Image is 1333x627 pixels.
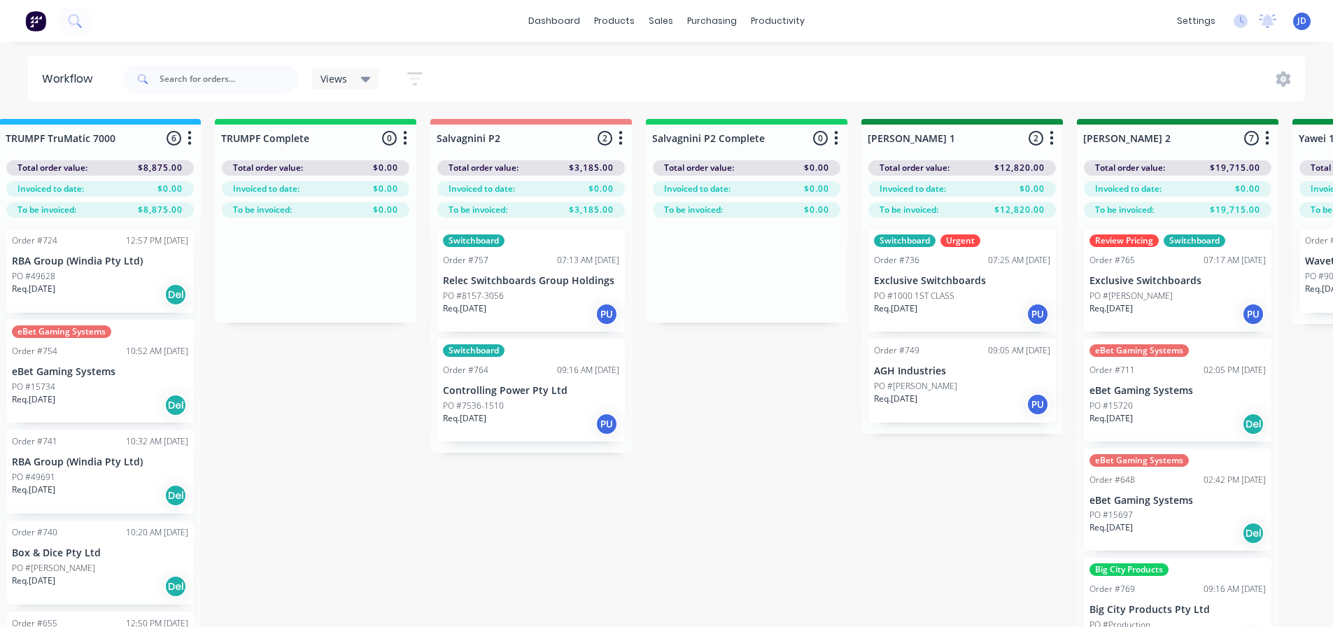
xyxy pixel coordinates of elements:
p: Req. [DATE] [12,484,55,496]
span: $8,875.00 [138,204,183,216]
span: $0.00 [1020,183,1045,195]
div: Switchboard [874,234,936,247]
p: PO #1000 1ST CLASS [874,290,954,302]
span: To be invoiced: [1095,204,1154,216]
div: Order #74010:20 AM [DATE]Box & Dice Pty LtdPO #[PERSON_NAME]Req.[DATE]Del [6,521,194,605]
p: eBet Gaming Systems [1089,385,1266,397]
div: products [587,10,642,31]
span: Total order value: [664,162,734,174]
span: $0.00 [1235,183,1260,195]
div: Switchboard [443,234,505,247]
div: Order #740 [12,526,57,539]
div: PU [595,303,618,325]
div: 09:16 AM [DATE] [557,364,619,376]
p: PO #15720 [1089,400,1133,412]
span: $0.00 [804,204,829,216]
p: PO #[PERSON_NAME] [874,380,957,393]
div: Order #769 [1089,583,1135,596]
div: Workflow [42,71,99,87]
p: PO #15734 [12,381,55,393]
p: Req. [DATE] [1089,302,1133,315]
p: Req. [DATE] [12,393,55,406]
p: Big City Products Pty Ltd [1089,604,1266,616]
div: settings [1170,10,1222,31]
span: Invoiced to date: [233,183,299,195]
div: 09:05 AM [DATE] [988,344,1050,357]
div: Order #648 [1089,474,1135,486]
div: 07:25 AM [DATE] [988,254,1050,267]
div: PU [595,413,618,435]
p: Req. [DATE] [443,302,486,315]
div: eBet Gaming SystemsOrder #64802:42 PM [DATE]eBet Gaming SystemsPO #15697Req.[DATE]Del [1084,449,1271,551]
div: eBet Gaming SystemsOrder #71102:05 PM [DATE]eBet Gaming SystemsPO #15720Req.[DATE]Del [1084,339,1271,442]
span: $8,875.00 [138,162,183,174]
span: $19,715.00 [1210,204,1260,216]
div: Switchboard [1164,234,1225,247]
span: $12,820.00 [994,204,1045,216]
span: To be invoiced: [880,204,938,216]
div: Order #724 [12,234,57,247]
span: $19,715.00 [1210,162,1260,174]
div: 10:52 AM [DATE] [126,345,188,358]
div: Order #765 [1089,254,1135,267]
div: Order #72412:57 PM [DATE]RBA Group (Windia Pty Ltd)PO #49628Req.[DATE]Del [6,229,194,313]
div: Review PricingSwitchboardOrder #76507:17 AM [DATE]Exclusive SwitchboardsPO #[PERSON_NAME]Req.[DAT... [1084,229,1271,332]
p: Req. [DATE] [1089,521,1133,534]
div: PU [1027,393,1049,416]
div: SwitchboardOrder #76409:16 AM [DATE]Controlling Power Pty LtdPO #7536-1510Req.[DATE]PU [437,339,625,442]
div: Order #764 [443,364,488,376]
div: Del [1242,413,1264,435]
span: $0.00 [588,183,614,195]
p: RBA Group (Windia Pty Ltd) [12,456,188,468]
div: Del [1242,522,1264,544]
span: $0.00 [804,183,829,195]
span: To be invoiced: [17,204,76,216]
p: PO #15697 [1089,509,1133,521]
span: Views [320,71,347,86]
p: AGH Industries [874,365,1050,377]
div: Order #74909:05 AM [DATE]AGH IndustriesPO #[PERSON_NAME]Req.[DATE]PU [868,339,1056,423]
p: Box & Dice Pty Ltd [12,547,188,559]
span: $3,185.00 [569,162,614,174]
p: Req. [DATE] [12,283,55,295]
p: Relec Switchboards Group Holdings [443,275,619,287]
div: Order #757 [443,254,488,267]
span: To be invoiced: [664,204,723,216]
span: Invoiced to date: [664,183,731,195]
span: $0.00 [804,162,829,174]
div: 07:13 AM [DATE] [557,254,619,267]
div: Del [164,283,187,306]
div: Del [164,484,187,507]
input: Search for orders... [160,65,298,93]
div: sales [642,10,680,31]
div: 02:42 PM [DATE] [1204,474,1266,486]
div: Order #74110:32 AM [DATE]RBA Group (Windia Pty Ltd)PO #49691Req.[DATE]Del [6,430,194,514]
span: $3,185.00 [569,204,614,216]
p: PO #7536-1510 [443,400,504,412]
span: Total order value: [880,162,950,174]
div: eBet Gaming Systems [1089,454,1189,467]
p: Req. [DATE] [1089,412,1133,425]
div: 09:16 AM [DATE] [1204,583,1266,596]
div: Order #736 [874,254,919,267]
div: Switchboard [443,344,505,357]
span: To be invoiced: [449,204,507,216]
div: SwitchboardOrder #75707:13 AM [DATE]Relec Switchboards Group HoldingsPO #8157-3056Req.[DATE]PU [437,229,625,332]
div: Review Pricing [1089,234,1159,247]
p: PO #49628 [12,270,55,283]
div: Big City Products [1089,563,1169,576]
div: Order #741 [12,435,57,448]
span: Invoiced to date: [449,183,515,195]
span: Total order value: [233,162,303,174]
span: $0.00 [373,162,398,174]
span: Invoiced to date: [880,183,946,195]
div: 07:17 AM [DATE] [1204,254,1266,267]
p: RBA Group (Windia Pty Ltd) [12,255,188,267]
p: PO #[PERSON_NAME] [12,562,95,575]
span: Invoiced to date: [1095,183,1162,195]
span: To be invoiced: [233,204,292,216]
a: dashboard [521,10,587,31]
div: 02:05 PM [DATE] [1204,364,1266,376]
span: $0.00 [373,183,398,195]
p: eBet Gaming Systems [1089,495,1266,507]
